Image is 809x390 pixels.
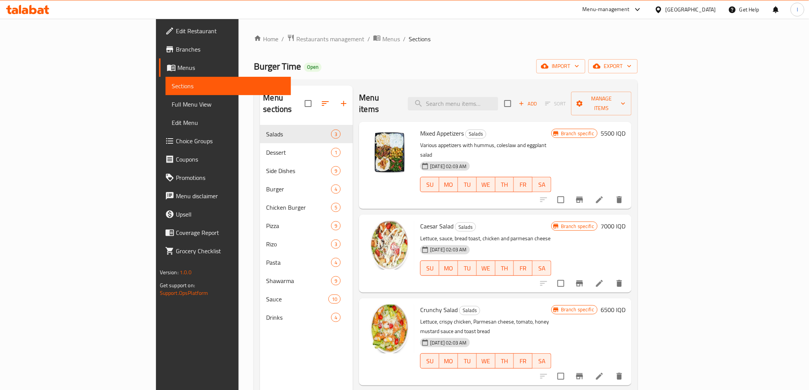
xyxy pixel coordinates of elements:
[480,356,492,367] span: WE
[266,203,331,212] span: Chicken Burger
[458,261,477,276] button: TU
[159,132,291,150] a: Choice Groups
[577,94,625,113] span: Manage items
[266,129,331,139] div: Salads
[260,180,353,198] div: Burger4
[461,263,474,274] span: TU
[266,148,331,157] span: Dessert
[176,228,285,237] span: Coverage Report
[159,40,291,58] a: Branches
[176,155,285,164] span: Coupons
[159,58,291,77] a: Menus
[439,177,458,192] button: MO
[260,125,353,143] div: Salads3
[420,234,551,243] p: Lettuce, sauce, bread toast, chicken and parmesan cheese
[536,179,548,190] span: SA
[427,163,469,170] span: [DATE] 02:03 AM
[495,261,514,276] button: TH
[570,191,589,209] button: Branch-specific-item
[595,372,604,381] a: Edit menu item
[254,34,638,44] nav: breadcrumb
[458,353,477,369] button: TU
[331,313,341,322] div: items
[166,113,291,132] a: Edit Menu
[558,223,597,230] span: Branch specific
[666,5,716,14] div: [GEOGRAPHIC_DATA]
[166,77,291,95] a: Sections
[266,184,331,194] span: Burger
[328,295,341,304] div: items
[536,263,548,274] span: SA
[159,223,291,242] a: Coverage Report
[365,221,414,270] img: Caesar Salad
[176,136,285,146] span: Choice Groups
[570,367,589,385] button: Branch-specific-item
[365,304,414,353] img: Crunchy Salad
[331,129,341,139] div: items
[316,94,335,113] span: Sort sections
[159,187,291,205] a: Menu disclaimer
[331,131,340,138] span: 3
[159,22,291,40] a: Edit Restaurant
[570,274,589,293] button: Branch-specific-item
[331,149,340,156] span: 1
[266,313,331,322] span: Drinks
[420,220,453,232] span: Caesar Salad
[260,272,353,290] div: Shawarma9
[540,98,571,110] span: Select section first
[266,240,331,249] span: Rizo
[331,240,341,249] div: items
[331,221,341,230] div: items
[420,128,464,139] span: Mixed Appetizers
[172,118,285,127] span: Edit Menu
[514,177,533,192] button: FR
[331,258,341,267] div: items
[610,274,629,293] button: delete
[260,290,353,308] div: Sauce10
[424,179,436,190] span: SU
[266,258,331,267] span: Pasta
[176,26,285,36] span: Edit Restaurant
[176,210,285,219] span: Upsell
[172,81,285,91] span: Sections
[260,217,353,235] div: Pizza9
[260,143,353,162] div: Dessert1
[160,267,179,277] span: Version:
[176,246,285,256] span: Grocery Checklist
[331,222,340,230] span: 9
[499,179,511,190] span: TH
[583,5,630,14] div: Menu-management
[517,356,530,367] span: FR
[480,263,492,274] span: WE
[533,353,551,369] button: SA
[335,94,353,113] button: Add section
[466,129,486,138] span: Salads
[553,368,569,384] span: Select to update
[553,192,569,208] span: Select to update
[266,295,328,304] div: Sauce
[331,186,340,193] span: 4
[601,221,625,231] h6: 7000 IQD
[367,34,370,44] li: /
[517,179,530,190] span: FR
[260,162,353,180] div: Side Dishes9
[403,34,406,44] li: /
[420,304,458,316] span: Crunchy Salad
[595,195,604,204] a: Edit menu item
[477,353,495,369] button: WE
[595,61,632,71] span: export
[180,267,192,277] span: 1.0.0
[176,191,285,201] span: Menu disclaimer
[304,64,322,70] span: Open
[260,253,353,272] div: Pasta4
[331,166,341,175] div: items
[495,353,514,369] button: TH
[420,177,439,192] button: SU
[160,280,195,290] span: Get support on:
[558,130,597,137] span: Branch specific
